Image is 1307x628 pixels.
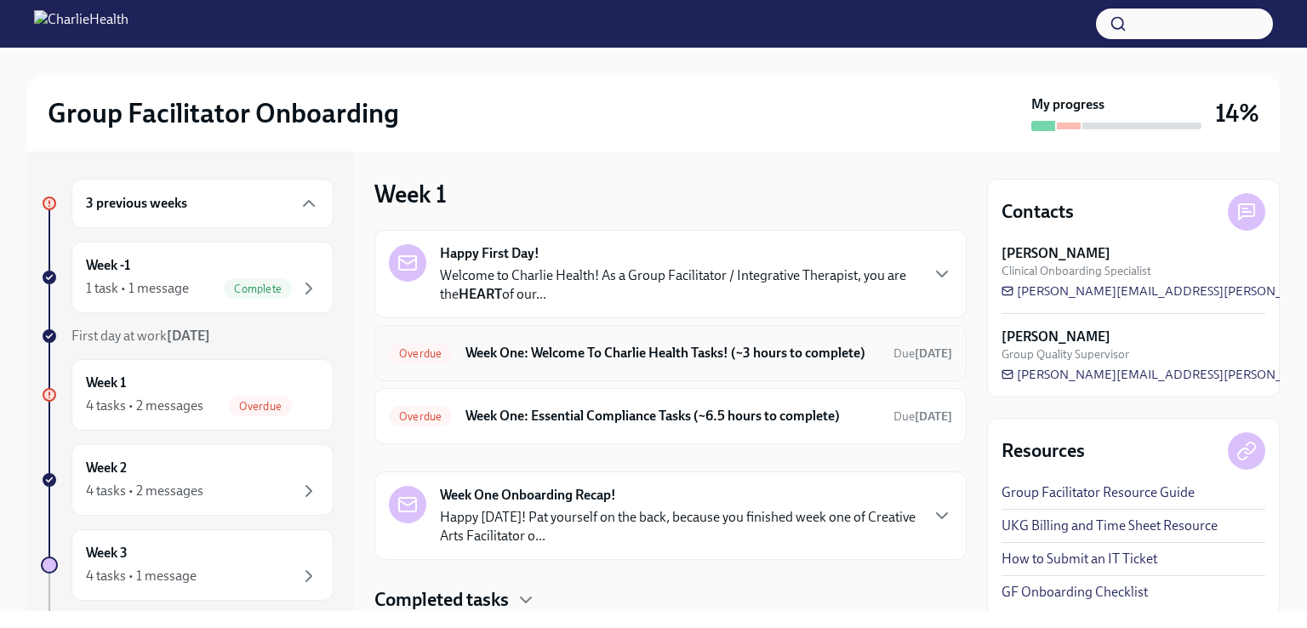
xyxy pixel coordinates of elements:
[1002,483,1195,502] a: Group Facilitator Resource Guide
[389,402,952,430] a: OverdueWeek One: Essential Compliance Tasks (~6.5 hours to complete)Due[DATE]
[41,444,334,516] a: Week 24 tasks • 2 messages
[224,283,292,295] span: Complete
[374,179,447,209] h3: Week 1
[1215,98,1259,128] h3: 14%
[1002,199,1074,225] h4: Contacts
[41,359,334,431] a: Week 14 tasks • 2 messagesOverdue
[1002,583,1148,602] a: GF Onboarding Checklist
[374,587,509,613] h4: Completed tasks
[465,344,880,363] h6: Week One: Welcome To Charlie Health Tasks! (~3 hours to complete)
[389,347,452,360] span: Overdue
[86,256,130,275] h6: Week -1
[440,244,539,263] strong: Happy First Day!
[34,10,128,37] img: CharlieHealth
[1031,95,1104,114] strong: My progress
[86,279,189,298] div: 1 task • 1 message
[86,544,128,562] h6: Week 3
[86,459,127,477] h6: Week 2
[41,242,334,313] a: Week -11 task • 1 messageComplete
[1002,244,1110,263] strong: [PERSON_NAME]
[893,346,952,361] span: Due
[459,286,502,302] strong: HEART
[915,346,952,361] strong: [DATE]
[86,194,187,213] h6: 3 previous weeks
[86,374,126,392] h6: Week 1
[915,409,952,424] strong: [DATE]
[229,400,292,413] span: Overdue
[1002,438,1085,464] h4: Resources
[1002,346,1129,363] span: Group Quality Supervisor
[440,508,918,545] p: Happy [DATE]! Pat yourself on the back, because you finished week one of Creative Arts Facilitato...
[71,328,210,344] span: First day at work
[440,266,918,304] p: Welcome to Charlie Health! As a Group Facilitator / Integrative Therapist, you are the of our...
[167,328,210,344] strong: [DATE]
[41,327,334,345] a: First day at work[DATE]
[893,345,952,362] span: September 9th, 2025 08:00
[389,340,952,367] a: OverdueWeek One: Welcome To Charlie Health Tasks! (~3 hours to complete)Due[DATE]
[1002,328,1110,346] strong: [PERSON_NAME]
[48,96,399,130] h2: Group Facilitator Onboarding
[41,529,334,601] a: Week 34 tasks • 1 message
[86,397,203,415] div: 4 tasks • 2 messages
[465,407,880,425] h6: Week One: Essential Compliance Tasks (~6.5 hours to complete)
[893,409,952,424] span: Due
[374,587,967,613] div: Completed tasks
[1002,517,1218,535] a: UKG Billing and Time Sheet Resource
[440,486,616,505] strong: Week One Onboarding Recap!
[1002,550,1157,568] a: How to Submit an IT Ticket
[71,179,334,228] div: 3 previous weeks
[1002,263,1151,279] span: Clinical Onboarding Specialist
[86,567,197,585] div: 4 tasks • 1 message
[389,410,452,423] span: Overdue
[86,482,203,500] div: 4 tasks • 2 messages
[893,408,952,425] span: September 9th, 2025 08:00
